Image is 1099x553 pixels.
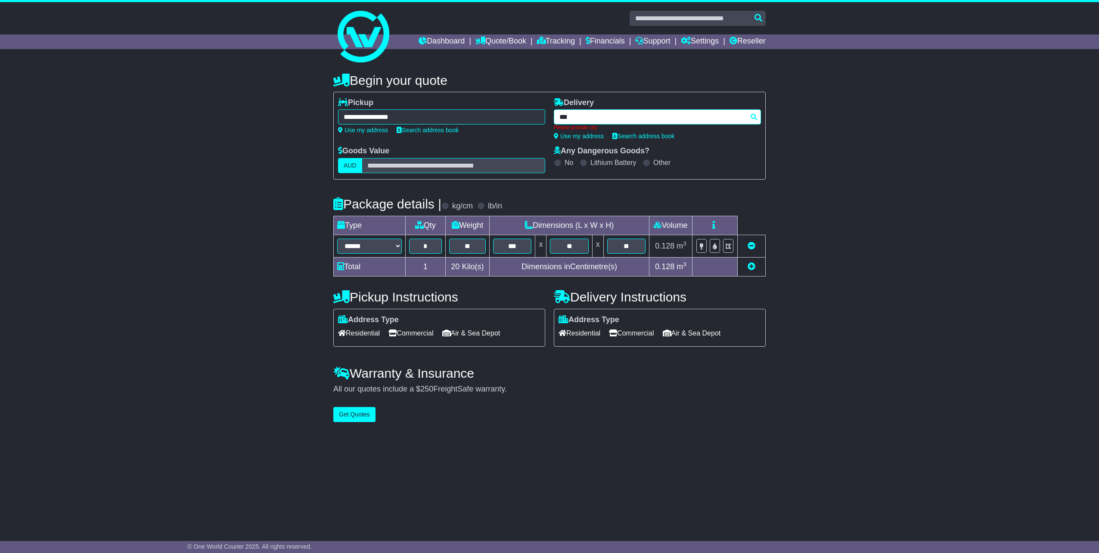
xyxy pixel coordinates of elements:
[554,146,649,156] label: Any Dangerous Goods?
[663,326,721,340] span: Air & Sea Depot
[655,262,674,271] span: 0.128
[537,34,575,49] a: Tracking
[649,216,692,235] td: Volume
[333,385,766,394] div: All our quotes include a $ FreightSafe warranty.
[559,326,600,340] span: Residential
[609,326,654,340] span: Commercial
[451,262,459,271] span: 20
[490,216,649,235] td: Dimensions (L x W x H)
[334,257,406,276] td: Total
[388,326,433,340] span: Commercial
[397,127,459,134] a: Search address book
[554,290,766,304] h4: Delivery Instructions
[490,257,649,276] td: Dimensions in Centimetre(s)
[590,158,636,167] label: Lithium Battery
[333,407,376,422] button: Get Quotes
[333,366,766,380] h4: Warranty & Insurance
[338,315,399,325] label: Address Type
[655,242,674,250] span: 0.128
[338,146,389,156] label: Goods Value
[488,202,502,211] label: lb/in
[338,326,380,340] span: Residential
[333,197,441,211] h4: Package details |
[730,34,766,49] a: Reseller
[612,133,674,140] a: Search address book
[406,257,446,276] td: 1
[554,98,594,108] label: Delivery
[653,158,671,167] label: Other
[338,158,362,173] label: AUD
[475,34,526,49] a: Quote/Book
[445,216,490,235] td: Weight
[334,216,406,235] td: Type
[592,235,603,257] td: x
[677,262,686,271] span: m
[683,261,686,267] sup: 3
[420,385,433,393] span: 250
[338,127,388,134] a: Use my address
[554,109,761,124] typeahead: Please provide city
[445,257,490,276] td: Kilo(s)
[187,543,312,550] span: © One World Courier 2025. All rights reserved.
[452,202,473,211] label: kg/cm
[442,326,500,340] span: Air & Sea Depot
[333,73,766,87] h4: Begin your quote
[554,124,761,130] div: Please provide city
[677,242,686,250] span: m
[681,34,719,49] a: Settings
[748,242,755,250] a: Remove this item
[683,240,686,247] sup: 3
[554,133,604,140] a: Use my address
[559,315,619,325] label: Address Type
[338,98,373,108] label: Pickup
[586,34,625,49] a: Financials
[565,158,573,167] label: No
[748,262,755,271] a: Add new item
[406,216,446,235] td: Qty
[333,290,545,304] h4: Pickup Instructions
[419,34,465,49] a: Dashboard
[535,235,546,257] td: x
[635,34,670,49] a: Support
